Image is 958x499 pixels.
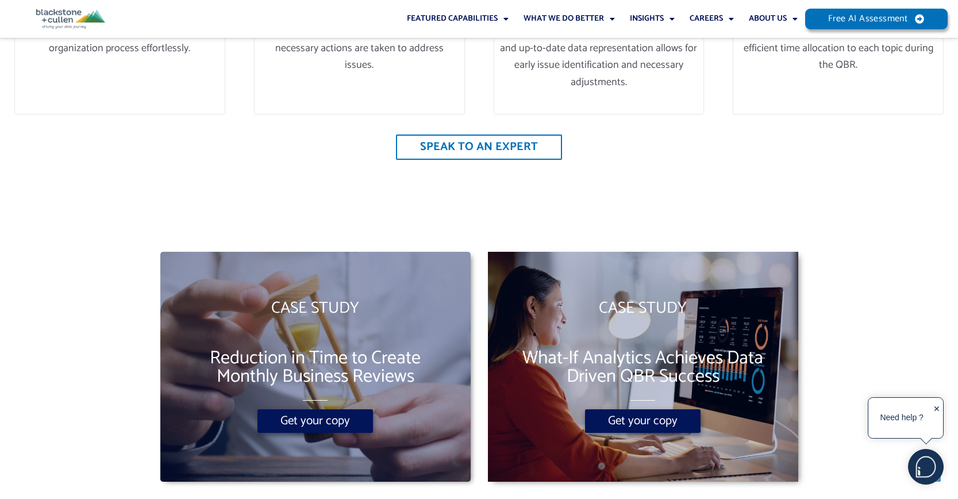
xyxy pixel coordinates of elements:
span: Get your copy [280,415,350,427]
div: Need help ? [870,400,933,436]
a: Free AI Assessment [805,9,948,29]
span: Free AI Assessment [828,14,907,24]
span: Speak to an Expert [420,141,538,153]
a: Get your copy [257,409,373,433]
span: Reduction in Time to Create Monthly Business Reviews [183,349,448,386]
a: What-If Analytics Achieves Data Driven QBR Success [488,343,798,391]
p: CASE STUDY [488,300,798,317]
a: Get your copy [585,409,701,433]
p: CASE STUDY [160,300,471,317]
span: Get your copy [608,415,678,427]
a: Speak to an Expert [396,135,562,160]
div: ✕ [933,401,940,436]
span: What-If Analytics Achieves Data Driven QBR Success [511,349,775,386]
a: Reduction in Time to Create Monthly Business Reviews [160,343,471,391]
img: users%2F5SSOSaKfQqXq3cFEnIZRYMEs4ra2%2Fmedia%2Fimages%2F-Bulle%20blanche%20sans%20fond%20%2B%20ma... [909,450,943,484]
